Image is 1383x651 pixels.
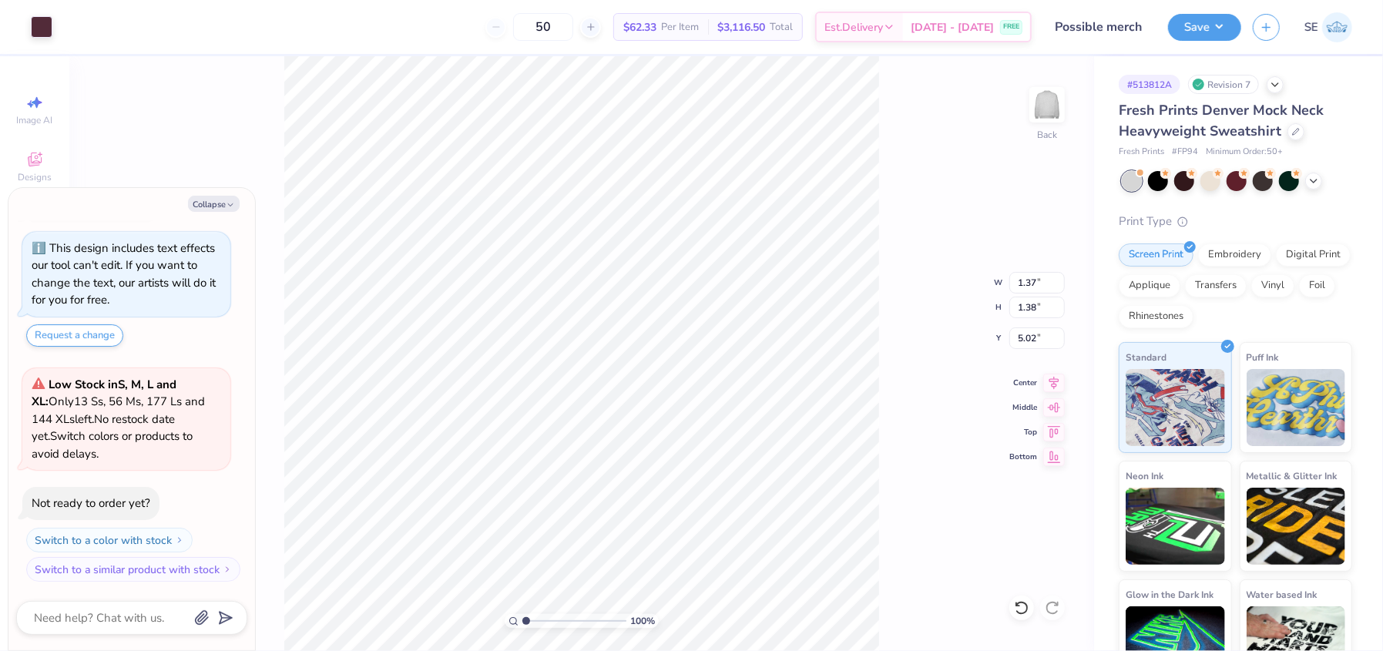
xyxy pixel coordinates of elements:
img: Metallic & Glitter Ink [1247,488,1346,565]
span: Top [1009,427,1037,438]
div: Digital Print [1276,243,1351,267]
div: Vinyl [1251,274,1294,297]
div: Not ready to order yet? [32,495,150,511]
span: Bottom [1009,451,1037,462]
div: Foil [1299,274,1335,297]
button: Switch to a color with stock [26,528,193,552]
span: Center [1009,378,1037,388]
span: FREE [1003,22,1019,32]
span: Neon Ink [1126,468,1163,484]
img: Neon Ink [1126,488,1225,565]
input: Untitled Design [1043,12,1156,42]
input: – – [513,13,573,41]
span: 100 % [630,614,655,628]
img: Standard [1126,369,1225,446]
div: Applique [1119,274,1180,297]
strong: Low Stock in S, M, L and XL : [32,377,176,410]
span: $3,116.50 [717,19,765,35]
div: Print Type [1119,213,1352,230]
div: This design includes text effects our tool can't edit. If you want to change the text, our artist... [32,240,216,308]
span: Glow in the Dark Ink [1126,586,1213,602]
span: Minimum Order: 50 + [1206,146,1283,159]
span: Water based Ink [1247,586,1318,602]
div: # 513812A [1119,75,1180,94]
span: Standard [1126,349,1166,365]
span: $62.33 [623,19,656,35]
span: [DATE] - [DATE] [911,19,994,35]
div: Revision 7 [1188,75,1259,94]
span: SE [1304,18,1318,36]
span: # FP94 [1172,146,1198,159]
div: Back [1037,128,1057,142]
span: Only 13 Ss, 56 Ms, 177 Ls and 144 XLs left. Switch colors or products to avoid delays. [32,377,205,461]
img: Puff Ink [1247,369,1346,446]
div: Embroidery [1198,243,1271,267]
span: Middle [1009,402,1037,413]
span: Designs [18,171,52,183]
span: Fresh Prints Denver Mock Neck Heavyweight Sweatshirt [1119,101,1324,140]
div: Screen Print [1119,243,1193,267]
span: Fresh Prints [1119,146,1164,159]
span: Metallic & Glitter Ink [1247,468,1338,484]
span: No restock date yet. [32,411,175,445]
button: Switch to a similar product with stock [26,557,240,582]
span: Total [770,19,793,35]
img: Shirley Evaleen B [1322,12,1352,42]
span: Image AI [17,114,53,126]
span: Puff Ink [1247,349,1279,365]
span: Est. Delivery [824,19,883,35]
img: Switch to a similar product with stock [223,565,232,574]
img: Switch to a color with stock [175,535,184,545]
span: Per Item [661,19,699,35]
button: Collapse [188,196,240,212]
img: Back [1032,89,1062,120]
div: Transfers [1185,274,1247,297]
a: SE [1304,12,1352,42]
button: Save [1168,14,1241,41]
div: Rhinestones [1119,305,1193,328]
button: Request a change [26,324,123,347]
